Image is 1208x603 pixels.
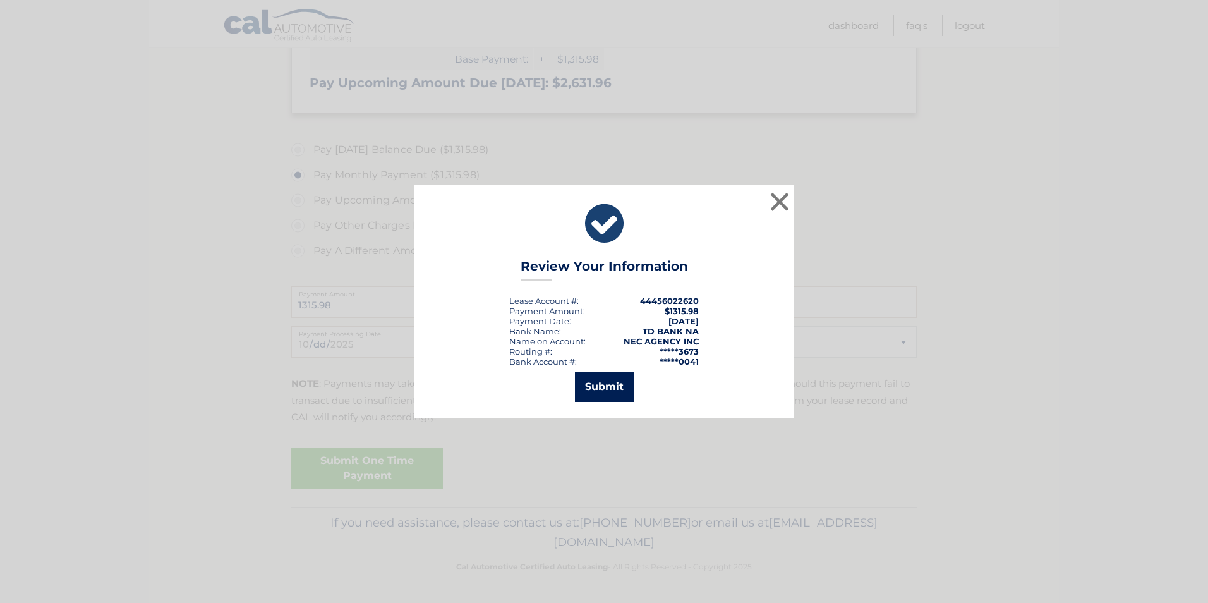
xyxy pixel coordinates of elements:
button: × [767,189,792,214]
div: : [509,316,571,326]
span: $1315.98 [665,306,699,316]
span: Payment Date [509,316,569,326]
strong: TD BANK NA [643,326,699,336]
strong: 44456022620 [640,296,699,306]
span: [DATE] [668,316,699,326]
strong: NEC AGENCY INC [624,336,699,346]
div: Bank Name: [509,326,561,336]
div: Name on Account: [509,336,586,346]
h3: Review Your Information [521,259,688,281]
button: Submit [575,372,634,402]
div: Payment Amount: [509,306,585,316]
div: Bank Account #: [509,356,577,367]
div: Lease Account #: [509,296,579,306]
div: Routing #: [509,346,552,356]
